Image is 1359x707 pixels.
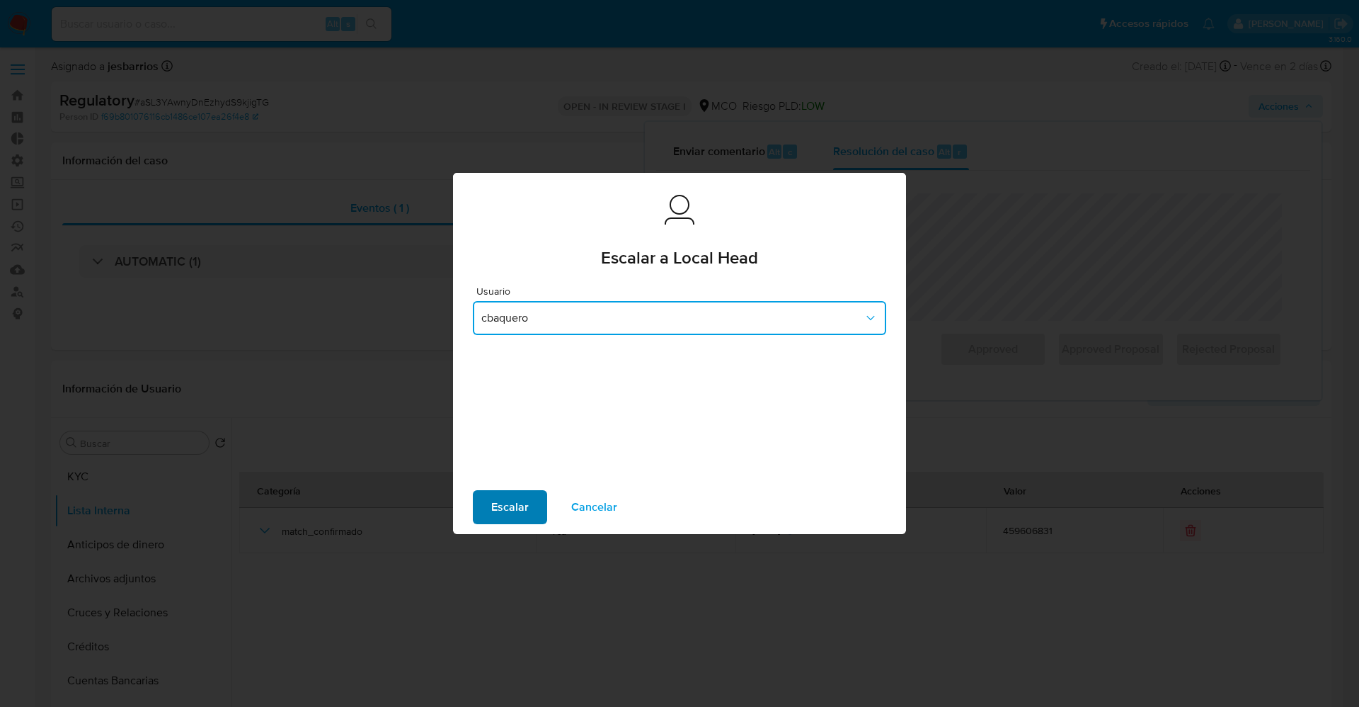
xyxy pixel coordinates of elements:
[491,492,529,523] span: Escalar
[601,249,758,266] span: Escalar a Local Head
[571,492,617,523] span: Cancelar
[476,286,890,296] span: Usuario
[473,490,547,524] button: Escalar
[553,490,636,524] button: Cancelar
[473,301,886,335] button: cbaquero
[481,311,864,325] span: cbaquero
